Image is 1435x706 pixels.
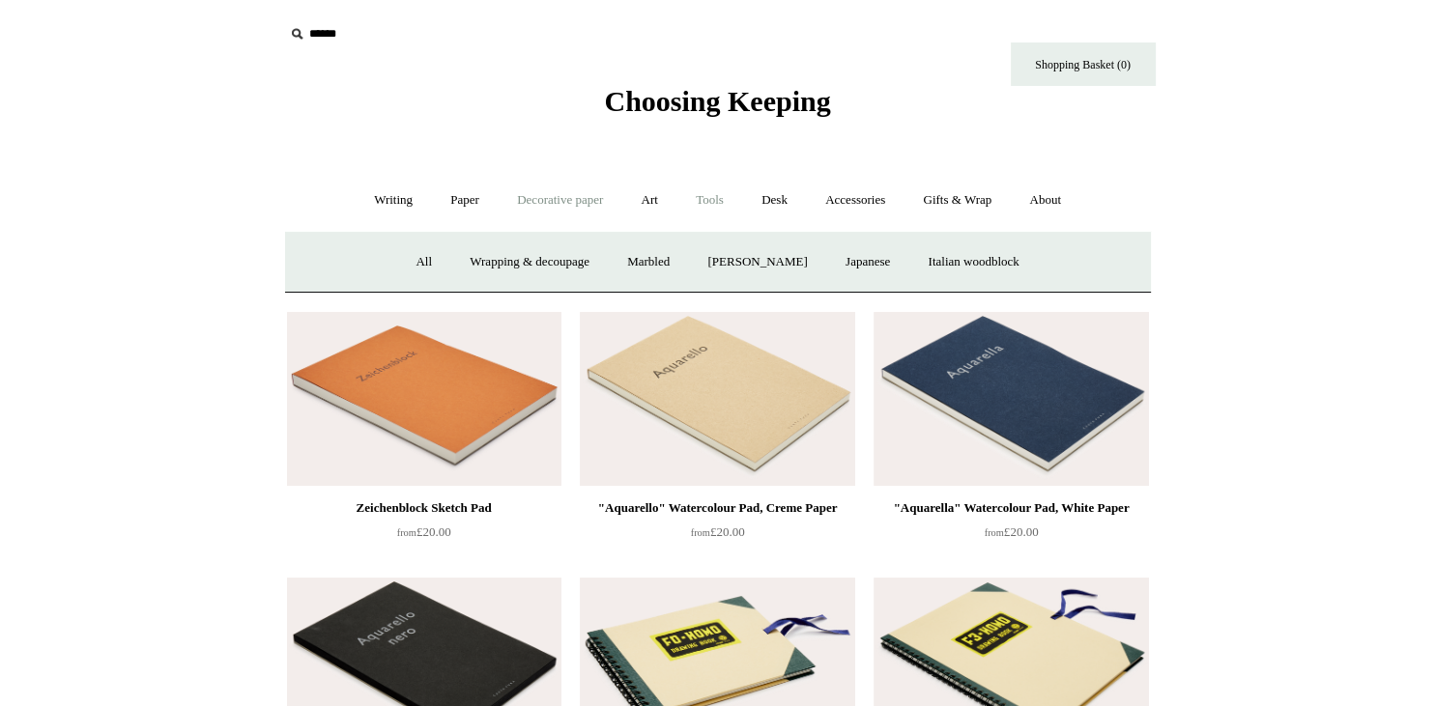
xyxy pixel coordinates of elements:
[610,237,687,288] a: Marbled
[874,312,1148,486] img: "Aquarella" Watercolour Pad, White Paper
[452,237,607,288] a: Wrapping & decoupage
[604,85,830,117] span: Choosing Keeping
[398,237,449,288] a: All
[500,175,620,226] a: Decorative paper
[874,312,1148,486] a: "Aquarella" Watercolour Pad, White Paper "Aquarella" Watercolour Pad, White Paper
[433,175,497,226] a: Paper
[624,175,675,226] a: Art
[397,527,416,538] span: from
[580,496,854,576] a: "Aquarello" Watercolour Pad, Creme Paper from£20.00
[985,527,1004,538] span: from
[910,237,1036,288] a: Italian woodblock
[580,312,854,486] a: "Aquarello" Watercolour Pad, Creme Paper "Aquarello" Watercolour Pad, Creme Paper
[604,100,830,114] a: Choosing Keeping
[1011,42,1156,86] a: Shopping Basket (0)
[287,312,561,486] a: Zeichenblock Sketch Pad Zeichenblock Sketch Pad
[357,175,430,226] a: Writing
[691,527,710,538] span: from
[691,524,745,539] span: £20.00
[828,237,907,288] a: Japanese
[678,175,741,226] a: Tools
[874,496,1148,576] a: "Aquarella" Watercolour Pad, White Paper from£20.00
[878,496,1143,520] div: "Aquarella" Watercolour Pad, White Paper
[1012,175,1078,226] a: About
[690,237,824,288] a: [PERSON_NAME]
[397,524,451,539] span: £20.00
[580,312,854,486] img: "Aquarello" Watercolour Pad, Creme Paper
[287,312,561,486] img: Zeichenblock Sketch Pad
[744,175,805,226] a: Desk
[585,496,849,520] div: "Aquarello" Watercolour Pad, Creme Paper
[287,496,561,576] a: Zeichenblock Sketch Pad from£20.00
[808,175,903,226] a: Accessories
[292,496,557,520] div: Zeichenblock Sketch Pad
[985,524,1039,539] span: £20.00
[905,175,1009,226] a: Gifts & Wrap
